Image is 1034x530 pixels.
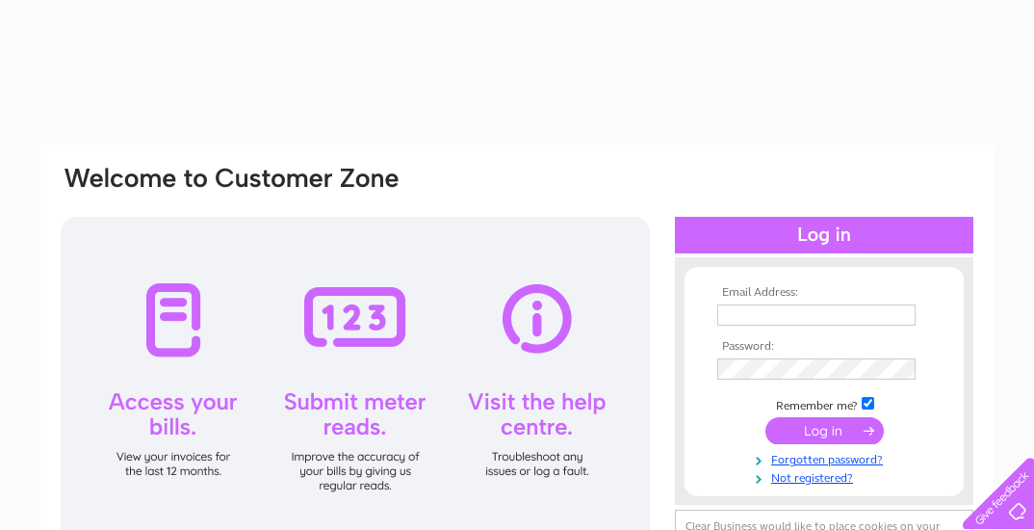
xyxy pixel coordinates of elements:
th: Email Address: [712,286,936,300]
a: Forgotten password? [717,449,936,467]
td: Remember me? [712,394,936,413]
a: Not registered? [717,467,936,486]
input: Submit [765,417,884,444]
th: Password: [712,340,936,354]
